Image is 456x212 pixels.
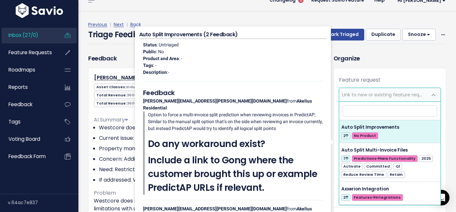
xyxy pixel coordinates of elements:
[8,101,32,108] span: Feedback
[352,155,418,162] span: Predictions New Functionality
[14,3,65,18] img: logo-white.9d6f32f41409.svg
[8,49,52,56] span: Feature Requests
[8,32,38,39] span: Inbox (27/0)
[143,88,323,98] h5: Feedback
[2,28,54,43] a: Inbox (27/0)
[99,176,307,184] li: If addressed: Westcore could use PredictAP for corporate invoices.
[88,54,117,63] h3: Feedback
[88,29,157,41] h4: Triage Feedback
[94,100,145,107] span: Total Revenue:
[8,84,28,90] span: Reports
[94,92,145,99] span: Total Revenue:
[143,56,179,61] strong: Product and Area
[2,97,54,112] a: Feedback
[125,21,129,28] span: |
[94,116,128,123] span: AI Summary
[148,154,323,195] h2: Include a link to Gong where the customer brought this up or example PredictAP URLs if relevant.
[402,29,436,41] button: Snooze
[8,118,21,125] span: Tags
[143,206,287,211] strong: [PERSON_NAME][EMAIL_ADDRESS][PERSON_NAME][DOMAIN_NAME]
[352,132,378,139] span: No Product
[341,155,350,162] span: 7
[127,92,143,98] span: 36000.0
[321,29,364,41] button: Mark Triaged
[2,149,54,164] a: Feedback form
[99,155,307,163] li: Concern: Additional GL coding options could cause confusion.
[99,134,307,142] li: Current issue: Limitations with user security.
[94,84,147,90] span: Asset Classes:
[2,45,54,60] a: Feature Requests
[126,84,145,90] span: Industrial
[2,132,54,147] a: Voting Board
[148,137,323,151] h2: Do any workaround exist?
[8,153,46,160] span: Feedback form
[434,190,449,205] div: Open Intercom Messenger
[341,147,408,153] span: Auto Split Multi-Invoice Files
[419,155,433,162] span: 2025
[143,49,156,54] strong: Public
[143,70,167,75] strong: Description
[341,194,350,201] span: 2
[99,124,307,132] li: Westcore does not send corporate invoices through PredictAP.
[341,124,399,130] span: Auto Split Improvements
[342,91,432,98] span: Link to new or existing feature request...
[364,163,392,170] span: Committed
[2,62,54,77] a: Roadmaps
[341,132,350,139] span: 2
[366,29,401,41] button: Duplicate
[143,98,312,110] strong: Akelius Residential
[143,42,157,47] strong: Status
[339,76,381,84] label: Feature request
[393,163,402,170] span: Q1
[8,66,35,73] span: Roadmaps
[8,136,40,142] span: Voting Board
[148,111,323,132] p: Option to force a multi-invoice split prediction when reviewing invoices in PredictAP; Similar to...
[108,21,112,28] span: |
[168,70,169,75] span: -
[341,171,386,178] span: Reduce Review Time
[352,194,403,201] span: Features Integrations
[2,114,54,129] a: Tags
[130,21,141,28] a: Back
[8,194,78,211] div: v.64ac7e837
[99,166,307,173] li: Need: Restrict GL code visibility for property managers.
[99,145,307,153] li: Property managers are not familiar with Yardi.
[94,74,138,81] a: [PERSON_NAME]
[341,163,363,170] span: Activate
[139,31,327,39] h4: Auto Split Improvements (2 Feedback)
[127,101,143,106] span: 36000.0
[114,21,124,28] a: Next
[88,21,107,28] a: Previous
[2,80,54,95] a: Reports
[143,63,153,68] strong: Tags
[341,186,389,192] span: Axxerion Integration
[143,98,287,104] strong: [PERSON_NAME][EMAIL_ADDRESS][PERSON_NAME][DOMAIN_NAME]
[334,54,446,63] h3: Organize
[388,171,405,178] span: Retain
[94,189,116,197] span: Problem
